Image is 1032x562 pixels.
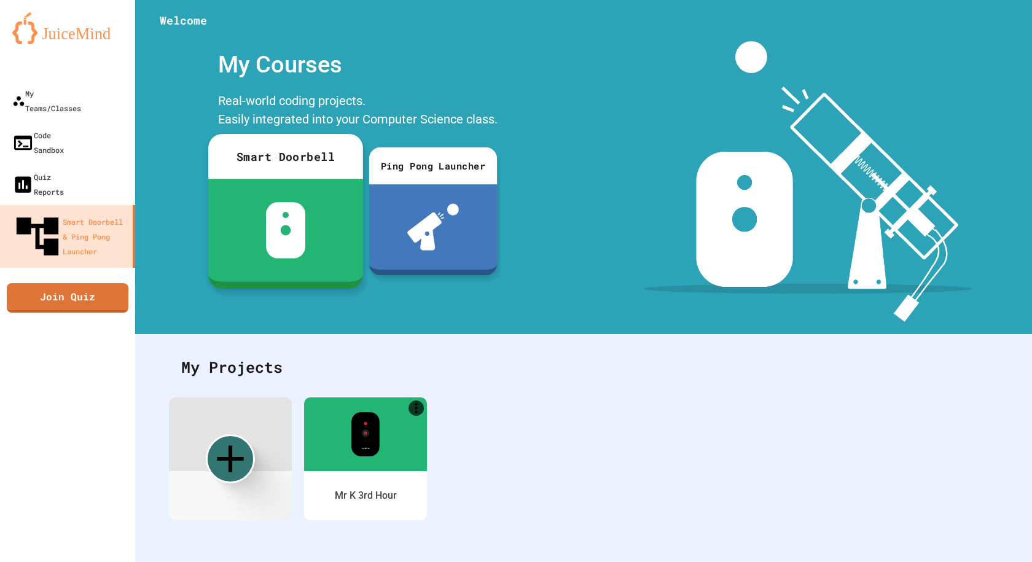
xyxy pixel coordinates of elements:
[369,147,498,185] div: Ping Pong Launcher
[643,41,972,322] img: banner-image-my-projects.png
[407,204,459,251] img: ppl-with-ball.png
[12,86,81,115] div: My Teams/Classes
[208,134,363,179] div: Smart Doorbell
[212,41,507,88] div: My Courses
[12,12,123,44] img: logo-orange.svg
[212,88,507,135] div: Real-world coding projects. Easily integrated into your Computer Science class.
[12,211,128,262] div: Smart Doorbell & Ping Pong Launcher
[304,397,427,520] a: MoreMr K 3rd Hour
[7,283,128,313] a: Join Quiz
[169,343,998,391] div: My Projects
[351,412,380,456] img: sdb-real-colors.png
[206,434,255,483] div: Create new
[335,488,397,503] div: Mr K 3rd Hour
[265,202,305,259] img: sdb-white.svg
[408,400,424,416] a: More
[12,170,64,199] div: Quiz Reports
[12,128,64,157] div: Code Sandbox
